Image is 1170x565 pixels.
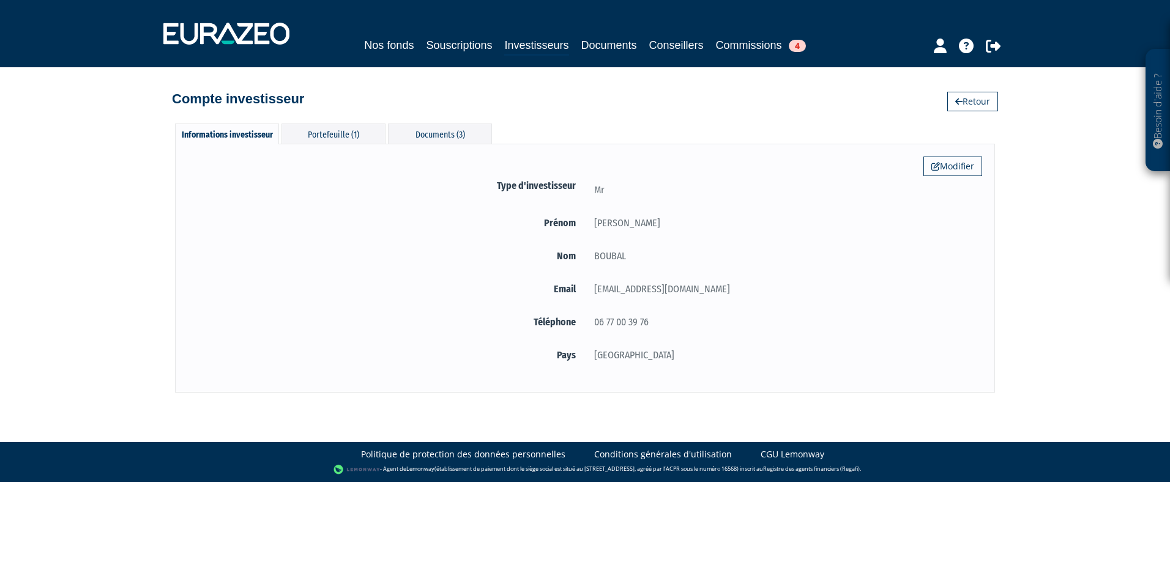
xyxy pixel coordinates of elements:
[763,465,860,473] a: Registre des agents financiers (Regafi)
[761,448,824,460] a: CGU Lemonway
[333,463,381,476] img: logo-lemonway.png
[163,23,289,45] img: 1732889491-logotype_eurazeo_blanc_rvb.png
[364,37,414,54] a: Nos fonds
[504,37,568,56] a: Investisseurs
[585,215,982,231] div: [PERSON_NAME]
[188,347,585,363] label: Pays
[172,92,304,106] h4: Compte investisseur
[388,124,492,144] div: Documents (3)
[188,314,585,330] label: Téléphone
[281,124,386,144] div: Portefeuille (1)
[716,37,806,54] a: Commissions4
[585,314,982,330] div: 06 77 00 39 76
[947,92,998,111] a: Retour
[585,248,982,264] div: BOUBAL
[789,40,806,52] span: 4
[188,178,585,193] label: Type d'investisseur
[426,37,492,54] a: Souscriptions
[361,448,565,460] a: Politique de protection des données personnelles
[12,463,1158,476] div: - Agent de (établissement de paiement dont le siège social est situé au [STREET_ADDRESS], agréé p...
[594,448,732,460] a: Conditions générales d'utilisation
[188,281,585,297] label: Email
[188,248,585,264] label: Nom
[406,465,434,473] a: Lemonway
[585,182,982,198] div: Mr
[581,37,637,54] a: Documents
[649,37,704,54] a: Conseillers
[175,124,279,144] div: Informations investisseur
[1151,56,1165,166] p: Besoin d'aide ?
[585,281,982,297] div: [EMAIL_ADDRESS][DOMAIN_NAME]
[585,347,982,363] div: [GEOGRAPHIC_DATA]
[923,157,982,176] a: Modifier
[188,215,585,231] label: Prénom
